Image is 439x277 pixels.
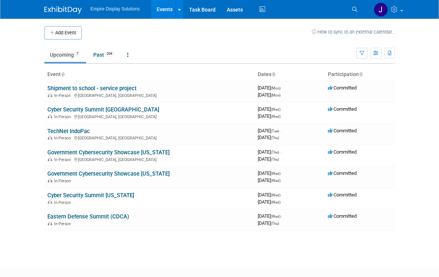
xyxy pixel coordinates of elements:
[328,170,357,176] span: Committed
[44,48,86,62] a: Upcoming7
[271,193,280,197] span: (Wed)
[48,221,52,225] img: In-Person Event
[282,213,283,219] span: -
[258,149,281,155] span: [DATE]
[54,200,73,205] span: In-Person
[48,93,52,97] img: In-Person Event
[328,192,357,198] span: Committed
[282,85,283,91] span: -
[47,192,134,199] a: Cyber Security Summit [US_STATE]
[258,128,281,133] span: [DATE]
[280,128,281,133] span: -
[258,220,279,226] span: [DATE]
[258,113,280,119] span: [DATE]
[88,48,120,62] a: Past204
[271,129,279,133] span: (Tue)
[312,29,395,35] a: How to sync to an external calendar...
[47,135,252,141] div: [GEOGRAPHIC_DATA], [GEOGRAPHIC_DATA]
[271,200,280,204] span: (Wed)
[271,150,279,154] span: (Thu)
[272,71,275,77] a: Sort by Start Date
[104,51,115,57] span: 204
[44,6,82,14] img: ExhibitDay
[271,221,279,226] span: (Thu)
[48,136,52,139] img: In-Person Event
[258,170,283,176] span: [DATE]
[258,106,283,112] span: [DATE]
[47,156,252,162] div: [GEOGRAPHIC_DATA], [GEOGRAPHIC_DATA]
[359,71,363,77] a: Sort by Participation Type
[258,135,279,140] span: [DATE]
[258,213,283,219] span: [DATE]
[328,149,357,155] span: Committed
[328,128,357,133] span: Committed
[44,68,255,81] th: Event
[271,179,280,183] span: (Wed)
[328,213,357,219] span: Committed
[44,26,82,40] button: Add Event
[271,114,280,119] span: (Wed)
[48,114,52,118] img: In-Person Event
[328,85,357,91] span: Committed
[271,93,280,97] span: (Mon)
[282,170,283,176] span: -
[74,51,81,57] span: 7
[47,170,170,177] a: Government Cybersecurity Showcase [US_STATE]
[48,179,52,182] img: In-Person Event
[258,199,280,205] span: [DATE]
[255,68,325,81] th: Dates
[282,106,283,112] span: -
[47,106,159,113] a: Cyber Security Summit [GEOGRAPHIC_DATA]
[258,156,279,162] span: [DATE]
[374,3,388,17] img: Jane Paolucci
[47,92,252,98] div: [GEOGRAPHIC_DATA], [GEOGRAPHIC_DATA]
[328,106,357,112] span: Committed
[271,107,280,111] span: (Wed)
[47,213,129,220] a: Eastern Defense Summit (CDCA)
[258,177,280,183] span: [DATE]
[54,179,73,183] span: In-Person
[61,71,65,77] a: Sort by Event Name
[54,221,73,226] span: In-Person
[271,86,280,90] span: (Mon)
[48,200,52,204] img: In-Person Event
[54,136,73,141] span: In-Person
[47,149,170,156] a: Government Cybersecurity Showcase [US_STATE]
[91,6,140,12] span: Empire Display Solutions
[258,85,283,91] span: [DATE]
[48,157,52,161] img: In-Person Event
[54,114,73,119] span: In-Person
[271,136,279,140] span: (Thu)
[54,157,73,162] span: In-Person
[325,68,395,81] th: Participation
[258,192,283,198] span: [DATE]
[271,214,280,218] span: (Wed)
[47,128,90,135] a: TechNet IndoPac
[54,93,73,98] span: In-Person
[47,113,252,119] div: [GEOGRAPHIC_DATA], [GEOGRAPHIC_DATA]
[258,92,280,98] span: [DATE]
[280,149,281,155] span: -
[47,85,137,92] a: Shipment to school - service project
[271,171,280,176] span: (Wed)
[282,192,283,198] span: -
[271,157,279,161] span: (Thu)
